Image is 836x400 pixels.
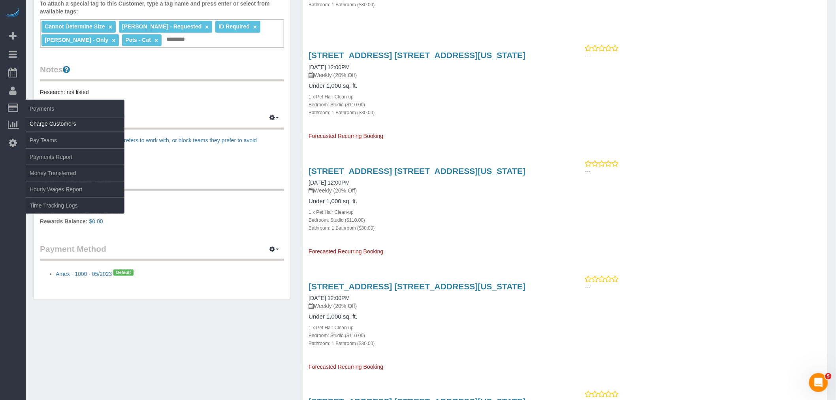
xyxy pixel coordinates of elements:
small: 1 x Pet Hair Clean-up [309,209,354,215]
h4: Under 1,000 sq. ft. [309,198,559,205]
a: $0.00 [89,218,103,225]
a: Charge Customers [26,116,124,132]
span: [PERSON_NAME] - Only [45,37,108,43]
h4: Under 1,000 sq. ft. [309,83,559,89]
small: Bathroom: 1 Bathroom ($30.00) [309,341,375,346]
small: 1 x Pet Hair Clean-up [309,94,354,100]
span: Forecasted Recurring Booking [309,364,383,370]
small: 1 x Pet Hair Clean-up [309,325,354,330]
a: Pay Teams [26,132,124,148]
p: Weekly (20% Off) [309,187,559,194]
ul: Payments [26,115,124,214]
legend: Referral Rewards [40,173,284,191]
a: Payments Report [26,149,124,165]
small: Bathroom: 1 Bathroom ($30.00) [309,110,375,115]
span: Default [113,270,133,276]
small: Bedroom: Studio ($110.00) [309,102,365,108]
span: Forecasted Recurring Booking [309,248,383,255]
a: × [109,24,112,30]
small: Bathroom: 1 Bathroom ($30.00) [309,2,375,8]
p: --- [585,283,822,291]
iframe: Intercom live chat [809,373,828,392]
p: Weekly (20% Off) [309,71,559,79]
a: × [154,37,158,44]
span: Payments [26,100,124,118]
p: 3ef3a793231f42cd [40,198,284,227]
p: Weekly (20% Off) [309,302,559,310]
label: Rewards Balance: [40,217,88,225]
span: ID Required [218,23,250,30]
small: Bedroom: Studio ($110.00) [309,333,365,338]
span: Cannot Determine Size [45,23,105,30]
a: [DATE] 12:00PM [309,295,350,301]
p: --- [585,52,822,60]
pre: Research: not listed [40,88,284,96]
h4: Under 1,000 sq. ft. [309,313,559,320]
a: × [253,24,257,30]
a: [STREET_ADDRESS] [STREET_ADDRESS][US_STATE] [309,166,525,175]
a: Time Tracking Logs [26,198,124,213]
img: Automaid Logo [5,8,21,19]
a: Amex - 1000 - 05/2023 [56,271,112,277]
legend: Team Preferences [40,112,284,130]
legend: Payment Method [40,243,284,261]
p: --- [585,168,822,175]
a: × [112,37,115,44]
span: Forecasted Recurring Booking [309,133,383,139]
small: Bathroom: 1 Bathroom ($30.00) [309,225,375,231]
a: [DATE] 12:00PM [309,179,350,186]
a: Hourly Wages Report [26,181,124,197]
a: [DATE] 12:00PM [309,64,350,70]
legend: Notes [40,64,284,81]
a: [STREET_ADDRESS] [STREET_ADDRESS][US_STATE] [309,282,525,291]
a: Money Transferred [26,165,124,181]
span: [PERSON_NAME] - Requested [122,23,201,30]
a: [STREET_ADDRESS] [STREET_ADDRESS][US_STATE] [309,51,525,60]
a: × [205,24,209,30]
a: Set the teams that the Customer prefers to work with, or block teams they prefer to avoid [40,137,257,143]
span: Pets - Cat [125,37,151,43]
span: 5 [825,373,832,379]
small: Bedroom: Studio ($110.00) [309,217,365,223]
